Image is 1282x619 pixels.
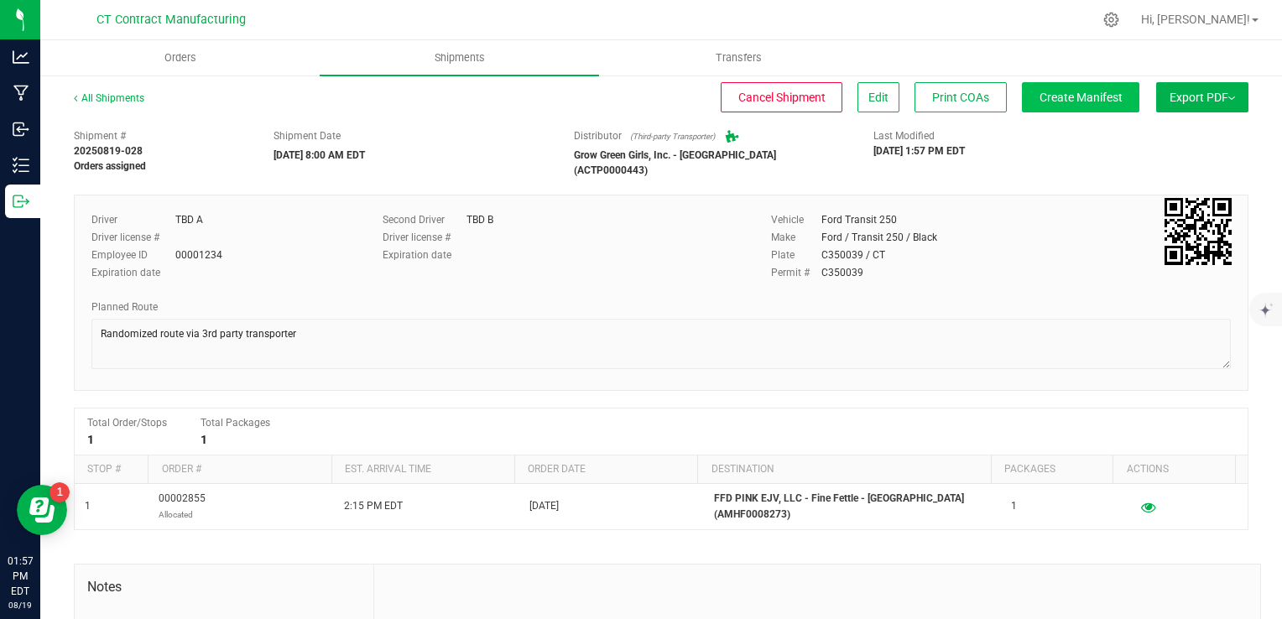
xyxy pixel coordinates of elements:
button: Cancel Shipment [721,82,842,112]
span: Hi, [PERSON_NAME]! [1141,13,1250,26]
span: Create Manifest [1040,91,1123,104]
label: Driver [91,212,175,227]
span: Orders [142,50,219,65]
div: 00001234 [175,247,222,263]
span: Planned Route [91,301,158,313]
strong: Grow Green Girls, Inc. - [GEOGRAPHIC_DATA] (ACTP0000443) [574,149,776,176]
iframe: Resource center [17,485,67,535]
th: Packages [991,455,1113,484]
button: Export PDF [1156,82,1248,112]
span: Print COAs [932,91,989,104]
span: 1 [85,498,91,514]
div: C350039 / CT [821,247,885,263]
button: Create Manifest [1022,82,1139,112]
inline-svg: Manufacturing [13,85,29,101]
small: (Third-party Transporter) [630,132,715,141]
img: Scan me! [1165,198,1232,265]
label: Driver license # [383,230,466,245]
inline-svg: Inventory [13,157,29,174]
strong: 1 [201,433,207,446]
th: Stop # [75,455,148,484]
label: Last Modified [873,128,935,143]
label: Vehicle [771,212,821,227]
label: Driver license # [91,230,175,245]
a: Shipments [320,40,599,75]
th: Destination [697,455,990,484]
p: FFD PINK EJV, LLC - Fine Fettle - [GEOGRAPHIC_DATA] (AMHF0008273) [714,491,990,523]
iframe: Resource center unread badge [50,482,70,502]
span: [DATE] [529,498,559,514]
strong: 1 [87,433,94,446]
p: 08/19 [8,599,33,611]
th: Est. arrival time [331,455,514,484]
div: TBD A [175,212,203,227]
p: 01:57 PM EDT [8,554,33,599]
div: Ford Transit 250 [821,212,897,227]
div: Ford / Transit 250 / Black [821,230,937,245]
p: Allocated [159,507,206,523]
span: Transfers [693,50,784,65]
label: Distributor [574,128,622,143]
strong: Orders assigned [74,160,146,172]
th: Order # [148,455,331,484]
inline-svg: Inbound [13,121,29,138]
inline-svg: Analytics [13,49,29,65]
a: Orders [40,40,320,75]
label: Make [771,230,821,245]
span: 2:15 PM EDT [344,498,403,514]
div: C350039 [821,265,863,280]
label: Plate [771,247,821,263]
strong: [DATE] 8:00 AM EDT [274,149,365,161]
strong: 20250819-028 [74,145,143,157]
span: Shipment # [74,128,248,143]
div: TBD B [466,212,493,227]
label: Expiration date [383,247,466,263]
span: Shipments [412,50,508,65]
label: Expiration date [91,265,175,280]
strong: [DATE] 1:57 PM EDT [873,145,965,157]
span: Total Order/Stops [87,417,167,429]
label: Shipment Date [274,128,341,143]
a: Transfers [599,40,878,75]
inline-svg: Outbound [13,193,29,210]
label: Employee ID [91,247,175,263]
th: Actions [1113,455,1235,484]
a: All Shipments [74,92,144,104]
span: Edit [868,91,889,104]
span: Total Packages [201,417,270,429]
div: Manage settings [1101,12,1122,28]
span: 00002855 [159,491,206,523]
span: Notes [87,577,361,597]
span: CT Contract Manufacturing [96,13,246,27]
span: Cancel Shipment [738,91,826,104]
span: 1 [1011,498,1017,514]
label: Second Driver [383,212,466,227]
qrcode: 20250819-028 [1165,198,1232,265]
button: Print COAs [915,82,1007,112]
button: Edit [857,82,899,112]
th: Order date [514,455,697,484]
label: Permit # [771,265,821,280]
